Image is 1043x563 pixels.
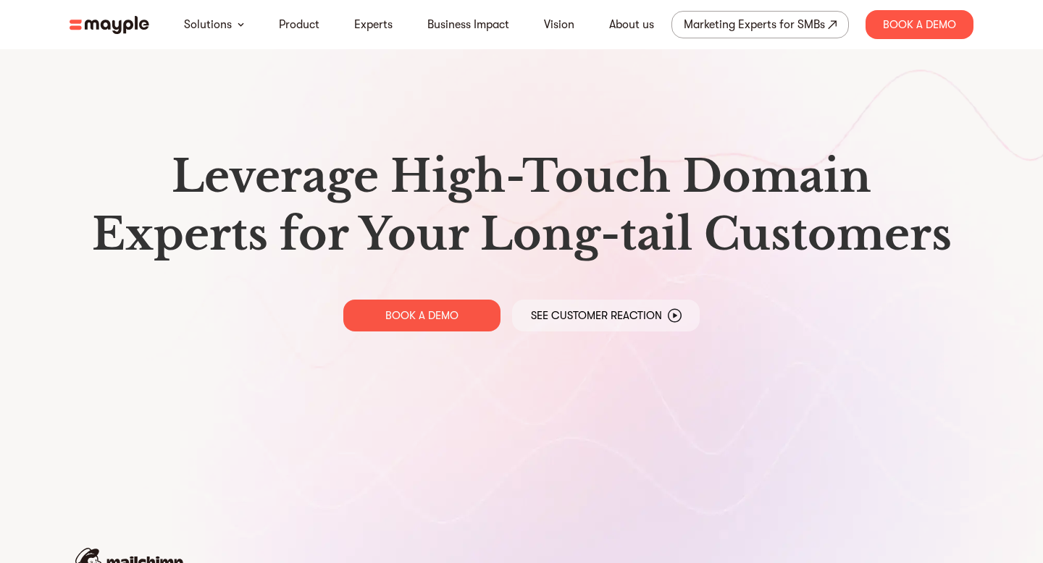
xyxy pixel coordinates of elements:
[70,16,149,34] img: mayple-logo
[238,22,244,27] img: arrow-down
[544,16,574,33] a: Vision
[866,10,973,39] div: Book A Demo
[184,16,232,33] a: Solutions
[81,148,962,263] h1: Leverage High-Touch Domain Experts for Your Long-tail Customers
[684,14,825,35] div: Marketing Experts for SMBs
[385,308,458,323] p: BOOK A DEMO
[609,16,654,33] a: About us
[531,308,662,323] p: See Customer Reaction
[354,16,393,33] a: Experts
[427,16,509,33] a: Business Impact
[671,11,849,38] a: Marketing Experts for SMBs
[279,16,319,33] a: Product
[343,300,500,331] a: BOOK A DEMO
[512,300,700,331] a: See Customer Reaction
